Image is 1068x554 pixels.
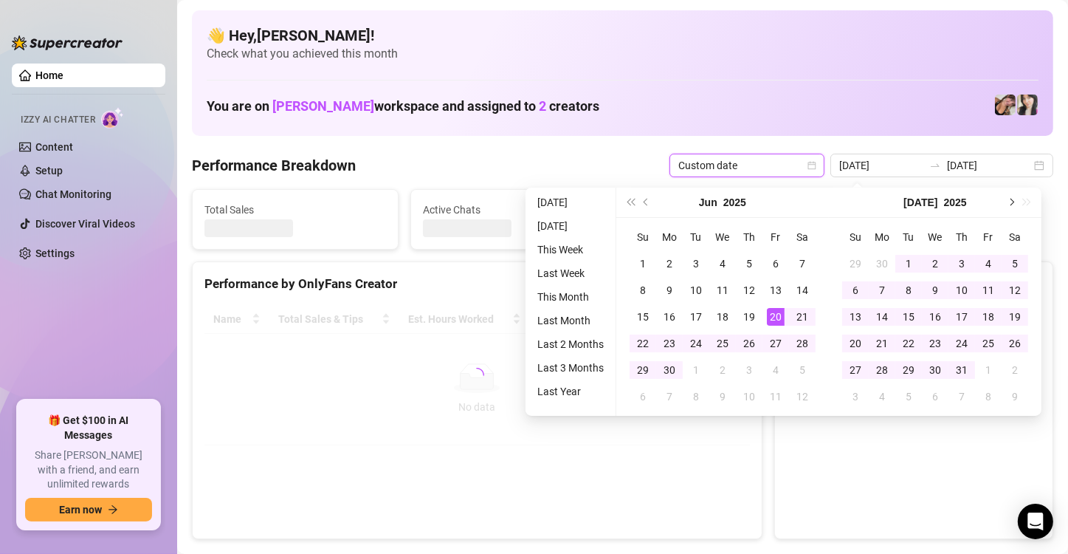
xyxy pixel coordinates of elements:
span: to [929,160,941,171]
div: 25 [714,335,731,352]
td: 2025-06-06 [762,250,789,277]
div: 26 [740,335,758,352]
td: 2025-07-04 [975,250,1002,277]
div: 16 [661,308,678,326]
div: 8 [634,281,652,299]
div: 19 [1006,308,1024,326]
td: 2025-06-22 [630,330,656,357]
button: Choose a month [699,188,717,217]
div: 5 [793,361,811,379]
td: 2025-07-09 [709,383,736,410]
td: 2025-07-03 [948,250,975,277]
td: 2025-07-12 [1002,277,1028,304]
div: 5 [1006,255,1024,273]
div: 12 [740,281,758,299]
a: Content [35,141,73,153]
td: 2025-06-12 [736,277,762,304]
div: 10 [953,281,971,299]
div: 18 [979,308,997,326]
div: Open Intercom Messenger [1018,504,1053,539]
td: 2025-07-20 [842,330,869,357]
span: swap-right [929,160,941,171]
div: 8 [979,388,997,406]
div: 16 [926,308,944,326]
div: 6 [634,388,652,406]
td: 2025-06-21 [789,304,816,330]
li: Last 2 Months [531,335,610,353]
div: 15 [900,308,917,326]
div: 1 [900,255,917,273]
td: 2025-07-08 [683,383,709,410]
td: 2025-08-02 [1002,357,1028,383]
td: 2025-06-14 [789,277,816,304]
span: arrow-right [108,505,118,515]
th: Mo [656,224,683,250]
td: 2025-06-10 [683,277,709,304]
div: 14 [873,308,891,326]
div: 7 [793,255,811,273]
td: 2025-06-25 [709,330,736,357]
td: 2025-07-07 [656,383,683,410]
a: Home [35,69,63,81]
div: 12 [793,388,811,406]
div: 15 [634,308,652,326]
span: calendar [807,161,816,170]
div: 5 [900,388,917,406]
div: 11 [767,388,785,406]
div: 6 [847,281,864,299]
button: Earn nowarrow-right [25,498,152,521]
div: 19 [740,308,758,326]
li: [DATE] [531,194,610,211]
div: 7 [873,281,891,299]
td: 2025-06-28 [789,330,816,357]
td: 2025-07-11 [762,383,789,410]
td: 2025-08-03 [842,383,869,410]
td: 2025-07-28 [869,357,895,383]
td: 2025-07-01 [683,357,709,383]
td: 2025-08-07 [948,383,975,410]
td: 2025-07-26 [1002,330,1028,357]
div: 27 [767,335,785,352]
td: 2025-08-09 [1002,383,1028,410]
div: 30 [661,361,678,379]
td: 2025-06-26 [736,330,762,357]
div: 25 [979,335,997,352]
td: 2025-06-23 [656,330,683,357]
td: 2025-06-17 [683,304,709,330]
td: 2025-07-07 [869,277,895,304]
td: 2025-06-30 [869,250,895,277]
div: 3 [953,255,971,273]
td: 2025-07-06 [630,383,656,410]
button: Choose a year [944,188,967,217]
td: 2025-06-07 [789,250,816,277]
span: Earn now [59,504,102,516]
td: 2025-06-01 [630,250,656,277]
div: 2 [714,361,731,379]
div: 24 [953,335,971,352]
td: 2025-07-11 [975,277,1002,304]
input: Start date [839,157,923,174]
div: 20 [847,335,864,352]
th: Tu [895,224,922,250]
th: Th [736,224,762,250]
div: 12 [1006,281,1024,299]
div: 21 [793,308,811,326]
div: 30 [873,255,891,273]
td: 2025-07-19 [1002,304,1028,330]
div: 4 [873,388,891,406]
span: [PERSON_NAME] [272,98,374,114]
li: Last 3 Months [531,359,610,377]
span: 2 [539,98,546,114]
td: 2025-08-04 [869,383,895,410]
td: 2025-06-11 [709,277,736,304]
input: End date [947,157,1031,174]
div: 23 [661,335,678,352]
div: 13 [767,281,785,299]
td: 2025-07-04 [762,357,789,383]
a: Settings [35,247,75,259]
div: 4 [714,255,731,273]
td: 2025-06-05 [736,250,762,277]
div: 14 [793,281,811,299]
td: 2025-07-29 [895,357,922,383]
div: 3 [687,255,705,273]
